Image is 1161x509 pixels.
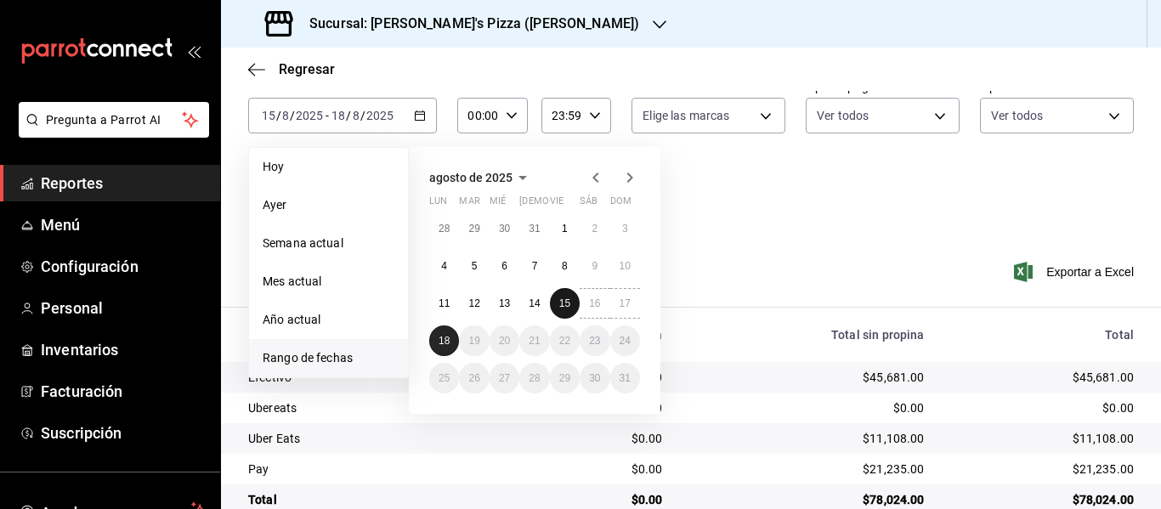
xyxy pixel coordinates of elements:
[536,461,663,478] div: $0.00
[490,195,506,213] abbr: miércoles
[550,288,580,319] button: 15 de agosto de 2025
[248,491,509,508] div: Total
[589,335,600,347] abbr: 23 de agosto de 2025
[281,109,290,122] input: --
[290,109,295,122] span: /
[41,421,207,444] span: Suscripción
[248,61,335,77] button: Regresar
[643,107,729,124] span: Elige las marcas
[490,288,519,319] button: 13 de agosto de 2025
[41,172,207,195] span: Reportes
[248,399,509,416] div: Ubereats
[580,288,609,319] button: 16 de agosto de 2025
[439,372,450,384] abbr: 25 de agosto de 2025
[429,251,459,281] button: 4 de agosto de 2025
[620,297,631,309] abbr: 17 de agosto de 2025
[610,195,631,213] abbr: domingo
[459,363,489,393] button: 26 de agosto de 2025
[295,109,324,122] input: ----
[472,260,478,272] abbr: 5 de agosto de 2025
[46,111,183,129] span: Pregunta a Parrot AI
[41,213,207,236] span: Menú
[689,328,924,342] div: Total sin propina
[279,61,335,77] span: Regresar
[439,297,450,309] abbr: 11 de agosto de 2025
[536,491,663,508] div: $0.00
[490,213,519,244] button: 30 de julio de 2025
[459,288,489,319] button: 12 de agosto de 2025
[360,109,365,122] span: /
[559,372,570,384] abbr: 29 de agosto de 2025
[610,288,640,319] button: 17 de agosto de 2025
[580,363,609,393] button: 30 de agosto de 2025
[952,461,1134,478] div: $21,235.00
[580,325,609,356] button: 23 de agosto de 2025
[519,288,549,319] button: 14 de agosto de 2025
[459,251,489,281] button: 5 de agosto de 2025
[952,430,1134,447] div: $11,108.00
[429,213,459,244] button: 28 de julio de 2025
[490,363,519,393] button: 27 de agosto de 2025
[263,311,394,329] span: Año actual
[459,213,489,244] button: 29 de julio de 2025
[529,372,540,384] abbr: 28 de agosto de 2025
[689,461,924,478] div: $21,235.00
[620,260,631,272] abbr: 10 de agosto de 2025
[263,273,394,291] span: Mes actual
[620,335,631,347] abbr: 24 de agosto de 2025
[562,260,568,272] abbr: 8 de agosto de 2025
[41,297,207,320] span: Personal
[248,430,509,447] div: Uber Eats
[429,195,447,213] abbr: lunes
[991,107,1043,124] span: Ver todos
[468,297,479,309] abbr: 12 de agosto de 2025
[519,251,549,281] button: 7 de agosto de 2025
[331,109,346,122] input: --
[1017,262,1134,282] button: Exportar a Excel
[263,158,394,176] span: Hoy
[501,260,507,272] abbr: 6 de agosto de 2025
[429,363,459,393] button: 25 de agosto de 2025
[468,223,479,235] abbr: 29 de julio de 2025
[589,297,600,309] abbr: 16 de agosto de 2025
[352,109,360,122] input: --
[580,195,597,213] abbr: sábado
[490,325,519,356] button: 20 de agosto de 2025
[490,251,519,281] button: 6 de agosto de 2025
[439,335,450,347] abbr: 18 de agosto de 2025
[529,223,540,235] abbr: 31 de julio de 2025
[550,213,580,244] button: 1 de agosto de 2025
[592,223,597,235] abbr: 2 de agosto de 2025
[610,213,640,244] button: 3 de agosto de 2025
[459,195,479,213] abbr: martes
[187,44,201,58] button: open_drawer_menu
[536,430,663,447] div: $0.00
[248,81,437,93] label: Fecha
[550,251,580,281] button: 8 de agosto de 2025
[499,297,510,309] abbr: 13 de agosto de 2025
[12,123,209,141] a: Pregunta a Parrot AI
[529,297,540,309] abbr: 14 de agosto de 2025
[346,109,351,122] span: /
[689,430,924,447] div: $11,108.00
[263,196,394,214] span: Ayer
[817,107,869,124] span: Ver todos
[468,372,479,384] abbr: 26 de agosto de 2025
[559,335,570,347] abbr: 22 de agosto de 2025
[589,372,600,384] abbr: 30 de agosto de 2025
[532,260,538,272] abbr: 7 de agosto de 2025
[592,260,597,272] abbr: 9 de agosto de 2025
[519,213,549,244] button: 31 de julio de 2025
[296,14,639,34] h3: Sucursal: [PERSON_NAME]'s Pizza ([PERSON_NAME])
[952,369,1134,386] div: $45,681.00
[519,363,549,393] button: 28 de agosto de 2025
[689,369,924,386] div: $45,681.00
[459,325,489,356] button: 19 de agosto de 2025
[519,325,549,356] button: 21 de agosto de 2025
[622,223,628,235] abbr: 3 de agosto de 2025
[261,109,276,122] input: --
[499,372,510,384] abbr: 27 de agosto de 2025
[519,195,620,213] abbr: jueves
[429,288,459,319] button: 11 de agosto de 2025
[429,167,533,188] button: agosto de 2025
